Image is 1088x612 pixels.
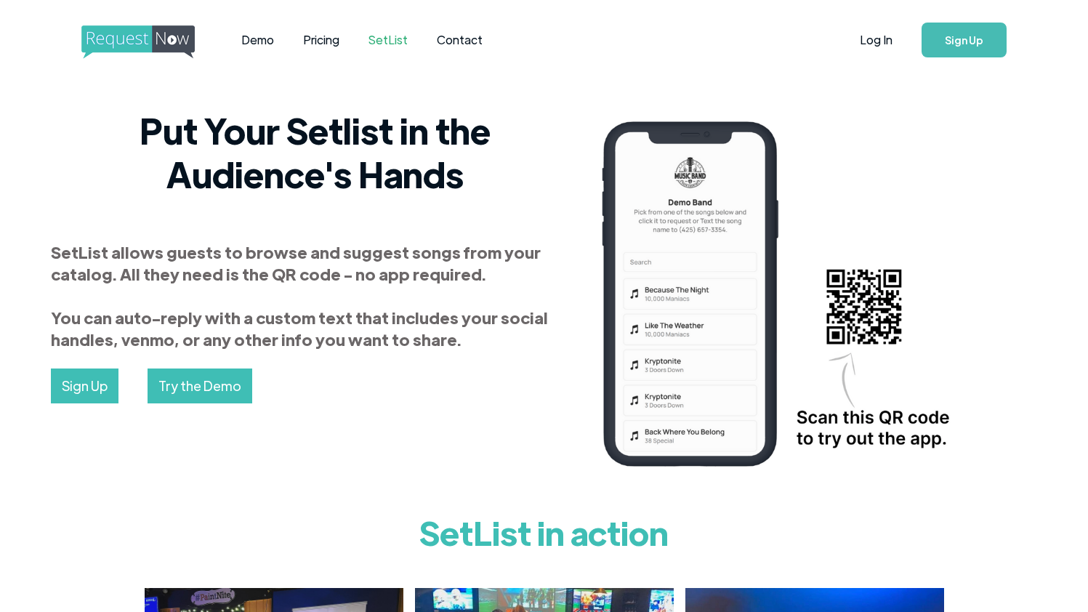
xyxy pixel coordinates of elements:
[422,17,497,63] a: Contact
[51,108,579,196] h2: Put Your Setlist in the Audience's Hands
[148,369,252,403] a: Try the Demo
[227,17,289,63] a: Demo
[145,503,944,561] h1: SetList in action
[289,17,354,63] a: Pricing
[51,241,548,350] strong: SetList allows guests to browse and suggest songs from your catalog. All they need is the QR code...
[81,25,222,59] img: requestnow logo
[922,23,1007,57] a: Sign Up
[51,369,118,403] a: Sign Up
[81,25,190,55] a: home
[845,15,907,65] a: Log In
[354,17,422,63] a: SetList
